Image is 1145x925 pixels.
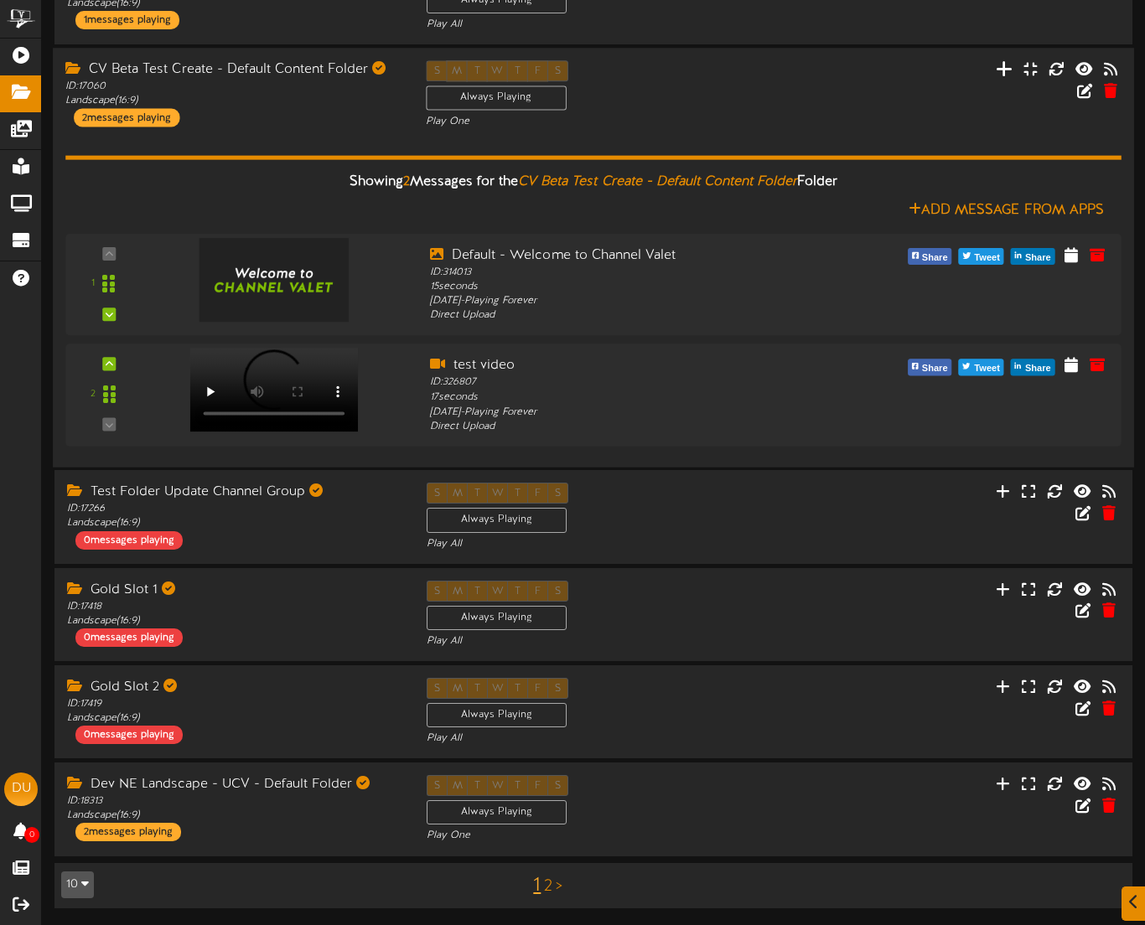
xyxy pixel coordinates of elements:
div: Always Playing [427,703,567,727]
div: 0 messages playing [75,628,183,647]
div: Play One [427,829,761,843]
div: ID: 18313 Landscape ( 16:9 ) [67,794,402,823]
div: ID: 17419 Landscape ( 16:9 ) [67,697,402,726]
div: Showing Messages for the Folder [53,164,1134,200]
div: test video [430,356,845,375]
div: Test Folder Update Channel Group [67,483,402,502]
div: Always Playing [427,606,567,630]
button: Tweet [959,248,1004,265]
div: Default - Welcome to Channel Valet [430,246,845,266]
span: Share [919,359,951,378]
span: 0 [24,827,39,843]
div: Gold Slot 2 [67,678,402,697]
div: 2 messages playing [74,108,179,127]
div: [DATE] - Playing Forever [430,294,845,308]
button: Tweet [959,359,1004,375]
div: ID: 17418 Landscape ( 16:9 ) [67,600,402,628]
div: 2 messages playing [75,823,181,841]
div: ID: 326807 17 seconds [430,375,845,404]
div: Gold Slot 1 [67,581,402,600]
div: ID: 314013 15 seconds [430,265,845,293]
div: ID: 17060 Landscape ( 16:9 ) [65,80,401,108]
div: ID: 17266 Landscape ( 16:9 ) [67,502,402,530]
button: Share [908,248,952,265]
div: 0 messages playing [75,726,183,744]
div: 1 messages playing [75,11,179,29]
span: Tweet [971,249,1003,267]
span: Share [919,249,951,267]
span: Share [1022,359,1054,378]
div: Play All [427,18,761,32]
a: > [556,877,562,896]
div: Play All [427,537,761,551]
div: Direct Upload [430,419,845,433]
i: CV Beta Test Create - Default Content Folder [518,174,797,189]
div: Play All [427,634,761,649]
span: Tweet [971,359,1003,378]
button: 10 [61,871,94,898]
button: Share [1011,248,1055,265]
div: Play All [427,731,761,746]
div: Always Playing [427,800,567,824]
div: Always Playing [427,508,567,532]
a: 2 [544,877,552,896]
div: [DATE] - Playing Forever [430,405,845,419]
div: Dev NE Landscape - UCV - Default Folder [67,775,402,794]
span: 2 [403,174,410,189]
button: Share [1011,359,1055,375]
div: Direct Upload [430,308,845,323]
img: a7399033-8c2e-47c0-964b-923c71277185welcomecvimage.jpg [199,238,348,322]
div: Always Playing [426,85,567,110]
div: CV Beta Test Create - Default Content Folder [65,60,401,80]
button: Add Message From Apps [904,200,1109,221]
div: DU [4,773,38,806]
button: Share [908,359,952,375]
a: 1 [533,875,541,897]
span: Share [1022,249,1054,267]
div: 0 messages playing [75,531,183,550]
div: Play One [426,114,761,128]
